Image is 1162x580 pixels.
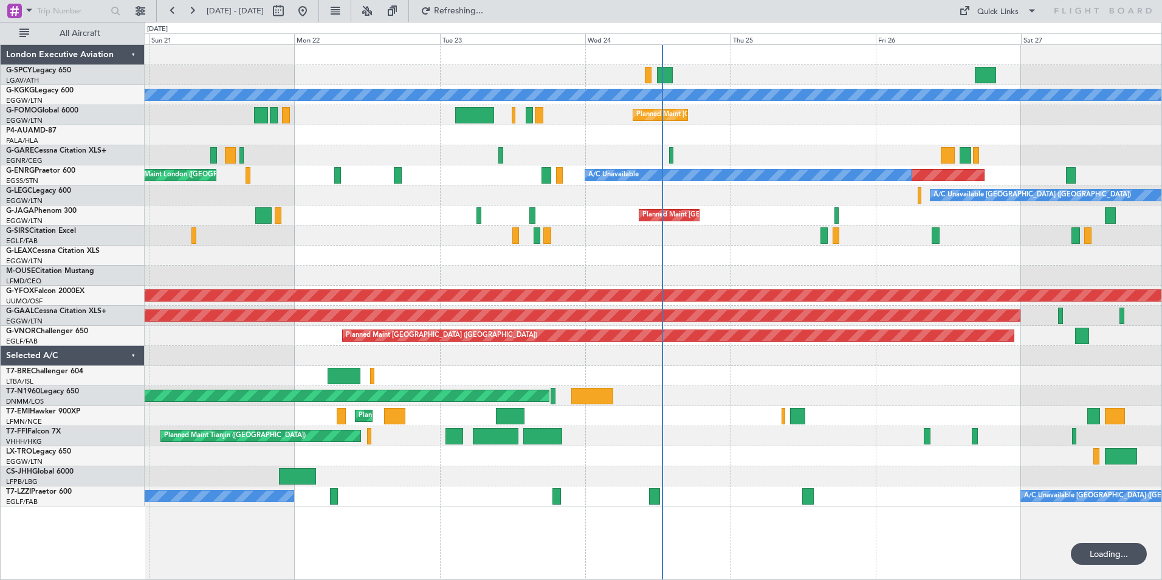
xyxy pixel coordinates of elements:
a: DNMM/LOS [6,397,44,406]
a: T7-FFIFalcon 7X [6,428,61,435]
span: T7-N1960 [6,388,40,395]
div: Thu 25 [731,33,876,44]
a: M-OUSECitation Mustang [6,268,94,275]
a: G-KGKGLegacy 600 [6,87,74,94]
div: Quick Links [977,6,1019,18]
a: G-SPCYLegacy 650 [6,67,71,74]
a: FALA/HLA [6,136,38,145]
div: Planned Maint Tianjin ([GEOGRAPHIC_DATA]) [164,427,306,445]
a: G-JAGAPhenom 300 [6,207,77,215]
div: Loading... [1071,543,1147,565]
a: T7-EMIHawker 900XP [6,408,80,415]
span: T7-FFI [6,428,27,435]
a: G-LEGCLegacy 600 [6,187,71,195]
span: T7-BRE [6,368,31,375]
a: EGLF/FAB [6,236,38,246]
span: CS-JHH [6,468,32,475]
button: Quick Links [953,1,1043,21]
a: T7-N1960Legacy 650 [6,388,79,395]
a: CS-JHHGlobal 6000 [6,468,74,475]
a: LFMN/NCE [6,417,42,426]
a: EGGW/LTN [6,317,43,326]
span: G-SPCY [6,67,32,74]
a: LFPB/LBG [6,477,38,486]
a: VHHH/HKG [6,437,42,446]
div: Planned Maint [GEOGRAPHIC_DATA] ([GEOGRAPHIC_DATA]) [346,326,537,345]
input: Trip Number [37,2,107,20]
a: UUMO/OSF [6,297,43,306]
span: G-ENRG [6,167,35,174]
a: G-SIRSCitation Excel [6,227,76,235]
a: G-YFOXFalcon 2000EX [6,288,84,295]
button: Refreshing... [415,1,488,21]
div: Planned Maint [GEOGRAPHIC_DATA] [359,407,475,425]
span: G-LEGC [6,187,32,195]
a: LGAV/ATH [6,76,39,85]
div: A/C Unavailable [GEOGRAPHIC_DATA] ([GEOGRAPHIC_DATA]) [933,186,1131,204]
span: Refreshing... [433,7,484,15]
a: EGGW/LTN [6,257,43,266]
button: All Aircraft [13,24,132,43]
div: Mon 22 [294,33,439,44]
span: G-VNOR [6,328,36,335]
span: P4-AUA [6,127,33,134]
a: LFMD/CEQ [6,277,41,286]
span: G-LEAX [6,247,32,255]
a: T7-LZZIPraetor 600 [6,488,72,495]
div: A/C Unavailable [588,166,639,184]
div: [DATE] [147,24,168,35]
a: LTBA/ISL [6,377,33,386]
a: EGGW/LTN [6,457,43,466]
a: G-FOMOGlobal 6000 [6,107,78,114]
a: EGSS/STN [6,176,38,185]
span: LX-TRO [6,448,32,455]
span: G-FOMO [6,107,37,114]
span: T7-LZZI [6,488,31,495]
a: EGLF/FAB [6,337,38,346]
div: Wed 24 [585,33,731,44]
a: EGGW/LTN [6,96,43,105]
a: G-VNORChallenger 650 [6,328,88,335]
a: LX-TROLegacy 650 [6,448,71,455]
div: Planned Maint [GEOGRAPHIC_DATA] ([GEOGRAPHIC_DATA]) [642,206,834,224]
div: Tue 23 [440,33,585,44]
a: T7-BREChallenger 604 [6,368,83,375]
span: G-GARE [6,147,34,154]
a: EGGW/LTN [6,196,43,205]
span: All Aircraft [32,29,128,38]
div: AOG Maint London ([GEOGRAPHIC_DATA]) [126,166,263,184]
a: EGNR/CEG [6,156,43,165]
a: P4-AUAMD-87 [6,127,57,134]
a: EGLF/FAB [6,497,38,506]
span: M-OUSE [6,268,35,275]
a: G-LEAXCessna Citation XLS [6,247,100,255]
a: EGGW/LTN [6,116,43,125]
a: G-GARECessna Citation XLS+ [6,147,106,154]
a: G-GAALCessna Citation XLS+ [6,308,106,315]
span: T7-EMI [6,408,30,415]
a: G-ENRGPraetor 600 [6,167,75,174]
span: G-GAAL [6,308,34,315]
a: EGGW/LTN [6,216,43,226]
div: Fri 26 [876,33,1021,44]
div: Planned Maint [GEOGRAPHIC_DATA] ([GEOGRAPHIC_DATA]) [636,106,828,124]
span: G-JAGA [6,207,34,215]
div: Sun 21 [149,33,294,44]
span: G-YFOX [6,288,34,295]
span: [DATE] - [DATE] [207,5,264,16]
span: G-SIRS [6,227,29,235]
span: G-KGKG [6,87,35,94]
